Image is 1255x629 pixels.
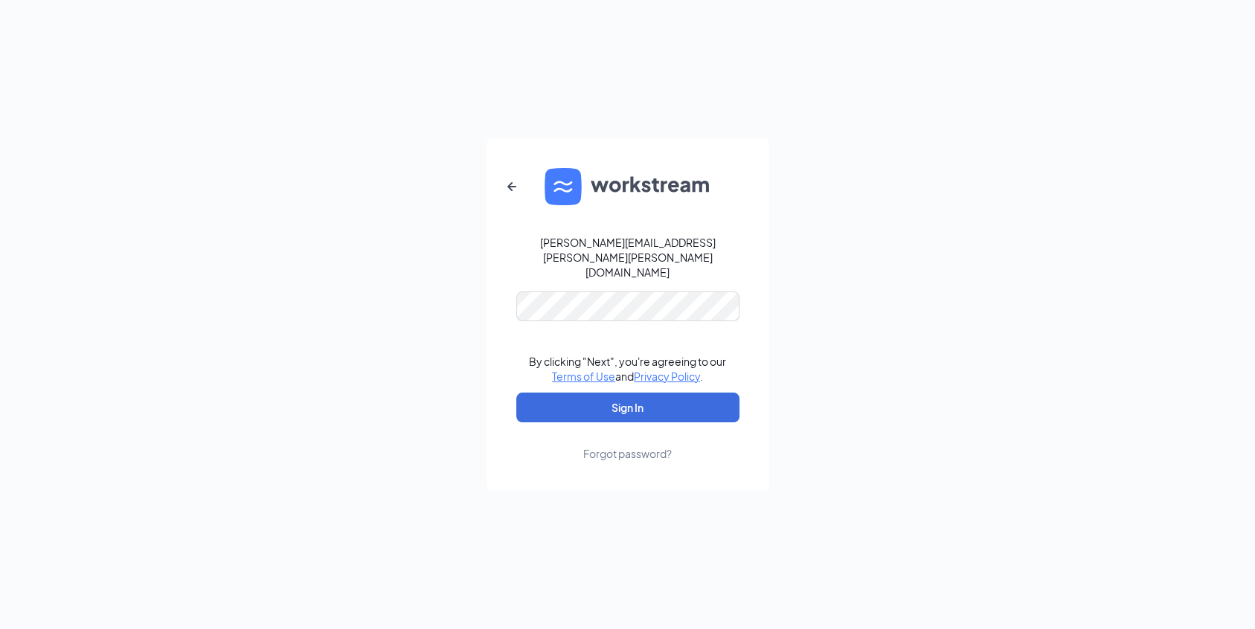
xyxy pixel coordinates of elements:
[494,169,530,204] button: ArrowLeftNew
[516,235,739,280] div: [PERSON_NAME][EMAIL_ADDRESS][PERSON_NAME][PERSON_NAME][DOMAIN_NAME]
[529,354,726,384] div: By clicking "Next", you're agreeing to our and .
[583,446,672,461] div: Forgot password?
[583,422,672,461] a: Forgot password?
[516,393,739,422] button: Sign In
[634,370,700,383] a: Privacy Policy
[545,168,711,205] img: WS logo and Workstream text
[503,178,521,196] svg: ArrowLeftNew
[552,370,615,383] a: Terms of Use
